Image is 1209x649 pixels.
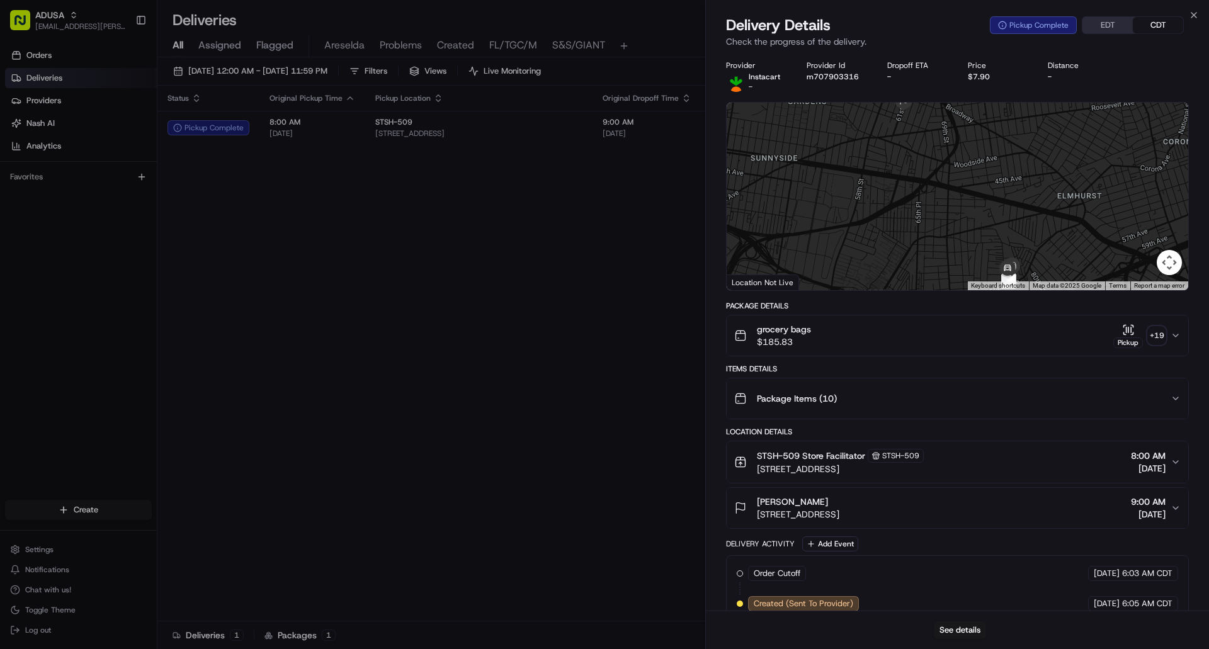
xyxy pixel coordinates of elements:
span: [DATE] [1131,508,1166,521]
span: Delivery Details [726,15,831,35]
span: Order Cutoff [754,568,800,579]
button: Pickup [1113,324,1143,348]
button: Pickup Complete [990,16,1077,34]
span: [STREET_ADDRESS] [757,463,924,475]
button: grocery bags$185.83Pickup+19 [727,315,1188,356]
div: Items Details [726,364,1189,374]
button: m707903316 [807,72,859,82]
div: - [1048,72,1108,82]
button: Package Items (10) [727,378,1188,419]
div: Location Not Live [727,274,799,290]
p: Check the progress of the delivery. [726,35,1189,48]
span: STSH-509 [882,451,919,461]
div: + 19 [1148,327,1166,344]
div: Pickup [1113,337,1143,348]
span: 9:00 AM [1131,495,1166,508]
div: Distance [1048,60,1108,71]
button: Pickup+19 [1113,324,1166,348]
div: Location Details [726,427,1189,437]
span: [DATE] [1131,462,1166,475]
span: [DATE] [1094,598,1120,609]
span: Created (Sent To Provider) [754,598,853,609]
div: - [887,72,948,82]
a: Report a map error [1134,282,1184,289]
img: Google [730,274,771,290]
span: Package Items ( 10 ) [757,392,837,405]
span: 6:05 AM CDT [1122,598,1172,609]
button: EDT [1082,17,1133,33]
span: 8:00 AM [1131,449,1166,462]
button: Keyboard shortcuts [971,281,1025,290]
div: Package Details [726,301,1189,311]
div: Provider [726,60,786,71]
img: profile_instacart_ahold_partner.png [726,72,746,92]
span: - [749,82,752,92]
a: Terms [1109,282,1127,289]
span: 6:03 AM CDT [1122,568,1172,579]
span: [DATE] [1094,568,1120,579]
span: $185.83 [757,336,811,348]
button: See details [934,621,986,639]
div: Price [968,60,1028,71]
button: CDT [1133,17,1183,33]
a: Open this area in Google Maps (opens a new window) [730,274,771,290]
button: Add Event [802,536,858,551]
span: [PERSON_NAME] [757,495,828,508]
div: Dropoff ETA [887,60,948,71]
div: Provider Id [807,60,867,71]
span: [STREET_ADDRESS] [757,508,839,521]
div: $7.90 [968,72,1028,82]
button: Map camera controls [1157,250,1182,275]
button: STSH-509 Store FacilitatorSTSH-509[STREET_ADDRESS]8:00 AM[DATE] [727,441,1188,483]
button: [PERSON_NAME][STREET_ADDRESS]9:00 AM[DATE] [727,488,1188,528]
span: STSH-509 Store Facilitator [757,449,865,462]
span: Map data ©2025 Google [1033,282,1101,289]
div: Delivery Activity [726,539,795,549]
span: Instacart [749,72,780,82]
span: grocery bags [757,323,811,336]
